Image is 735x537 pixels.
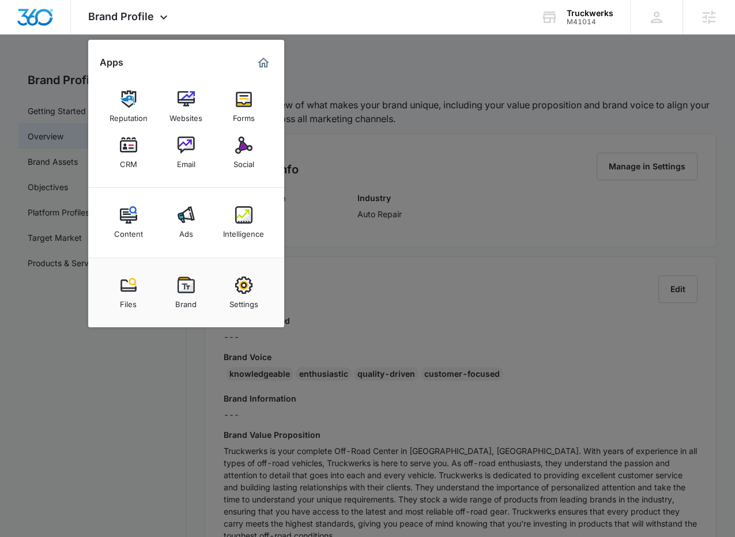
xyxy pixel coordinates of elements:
[107,201,150,244] a: Content
[223,224,264,239] div: Intelligence
[110,108,148,123] div: Reputation
[179,224,193,239] div: Ads
[222,271,266,315] a: Settings
[164,85,208,128] a: Websites
[175,294,197,309] div: Brand
[100,57,123,68] h2: Apps
[229,294,258,309] div: Settings
[254,54,273,72] a: Marketing 360® Dashboard
[567,18,613,26] div: account id
[114,224,143,239] div: Content
[120,294,137,309] div: Files
[164,131,208,175] a: Email
[222,201,266,244] a: Intelligence
[164,271,208,315] a: Brand
[222,85,266,128] a: Forms
[233,108,255,123] div: Forms
[233,154,254,169] div: Social
[120,154,137,169] div: CRM
[222,131,266,175] a: Social
[107,85,150,128] a: Reputation
[107,271,150,315] a: Files
[567,9,613,18] div: account name
[107,131,150,175] a: CRM
[88,10,154,22] span: Brand Profile
[169,108,202,123] div: Websites
[164,201,208,244] a: Ads
[177,154,195,169] div: Email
